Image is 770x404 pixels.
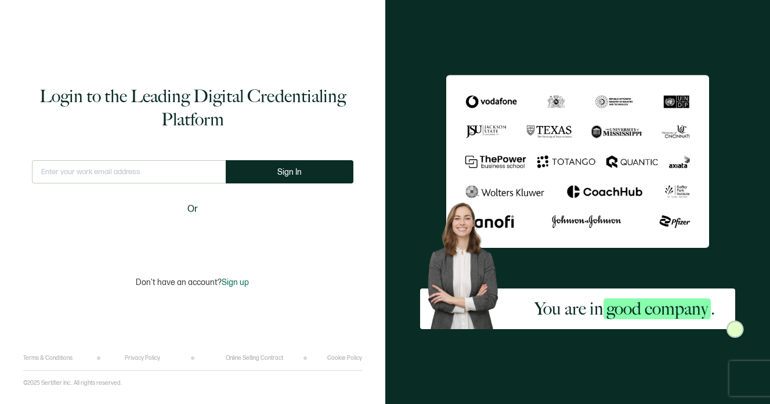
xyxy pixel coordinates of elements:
img: Sertifier Login - You are in <span class="strong-h">good company</span>. [446,75,709,248]
iframe: Sign in with Google Button [120,224,265,250]
p: Don't have an account? [136,277,249,287]
a: Cookie Policy [327,355,362,362]
p: ©2025 Sertifier Inc.. All rights reserved. [23,380,122,387]
a: Online Selling Contract [226,355,283,362]
h1: Login to the Leading Digital Credentialing Platform [32,85,353,131]
span: good company [603,298,711,319]
a: Privacy Policy [125,355,160,362]
h2: You are in . [534,297,715,320]
img: Sertifier Login [726,320,744,338]
a: Terms & Conditions [23,355,73,362]
span: Sign up [222,277,249,287]
input: Enter your work email address [32,160,226,183]
img: Sertifier Login - You are in <span class="strong-h">good company</span>. Hero [420,196,515,329]
button: Sign In [226,160,353,183]
span: Or [187,202,198,217]
span: Sign In [277,168,302,176]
